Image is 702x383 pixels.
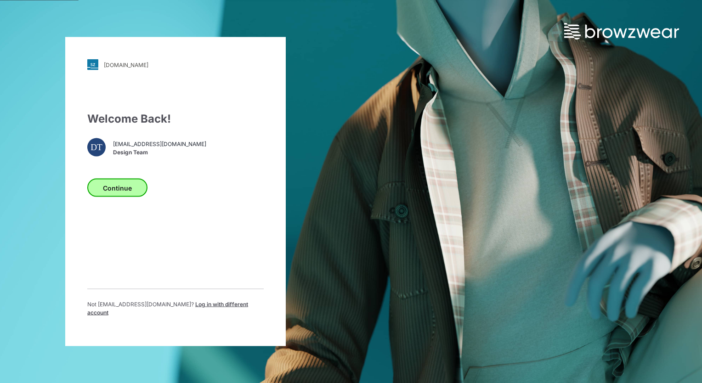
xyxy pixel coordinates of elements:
img: browzwear-logo.73288ffb.svg [564,23,679,39]
span: [EMAIL_ADDRESS][DOMAIN_NAME] [113,140,206,148]
div: Welcome Back! [87,111,264,127]
img: svg+xml;base64,PHN2ZyB3aWR0aD0iMjgiIGhlaWdodD0iMjgiIHZpZXdCb3g9IjAgMCAyOCAyOCIgZmlsbD0ibm9uZSIgeG... [87,59,98,70]
p: Not [EMAIL_ADDRESS][DOMAIN_NAME] ? [87,300,264,317]
div: [DOMAIN_NAME] [104,61,148,68]
span: Design Team [113,148,206,156]
button: Continue [87,179,147,197]
a: [DOMAIN_NAME] [87,59,264,70]
div: DT [87,138,106,157]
